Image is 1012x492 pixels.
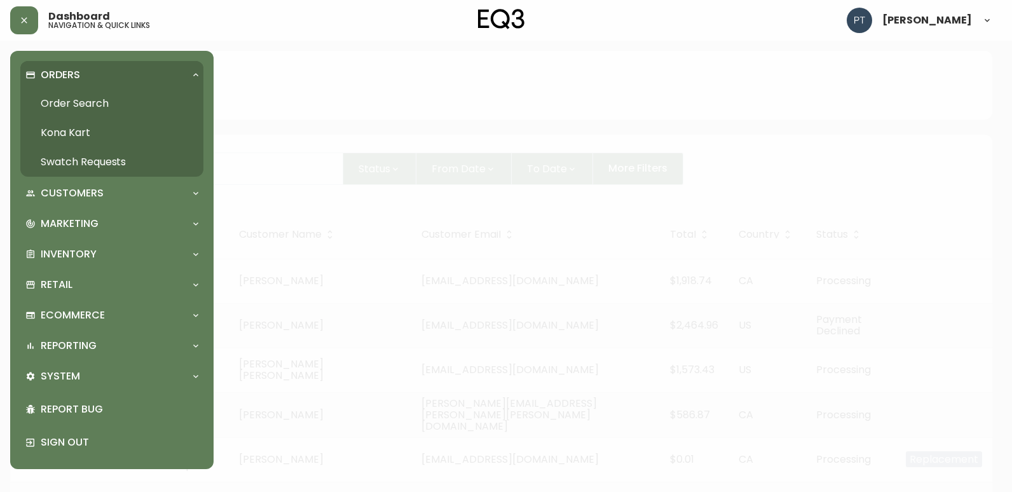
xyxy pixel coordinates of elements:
p: Report Bug [41,402,198,416]
a: Order Search [20,89,203,118]
p: Retail [41,278,72,292]
p: Marketing [41,217,99,231]
span: [PERSON_NAME] [882,15,972,25]
h5: navigation & quick links [48,22,150,29]
p: Sign Out [41,435,198,449]
div: Report Bug [20,393,203,426]
p: System [41,369,80,383]
p: Customers [41,186,104,200]
div: Ecommerce [20,301,203,329]
div: Inventory [20,240,203,268]
div: Reporting [20,332,203,360]
p: Reporting [41,339,97,353]
div: Retail [20,271,203,299]
img: 986dcd8e1aab7847125929f325458823 [847,8,872,33]
p: Ecommerce [41,308,105,322]
a: Swatch Requests [20,147,203,177]
a: Kona Kart [20,118,203,147]
p: Orders [41,68,80,82]
div: Marketing [20,210,203,238]
p: Inventory [41,247,97,261]
div: Orders [20,61,203,89]
img: logo [478,9,525,29]
div: System [20,362,203,390]
span: Dashboard [48,11,110,22]
div: Customers [20,179,203,207]
div: Sign Out [20,426,203,459]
